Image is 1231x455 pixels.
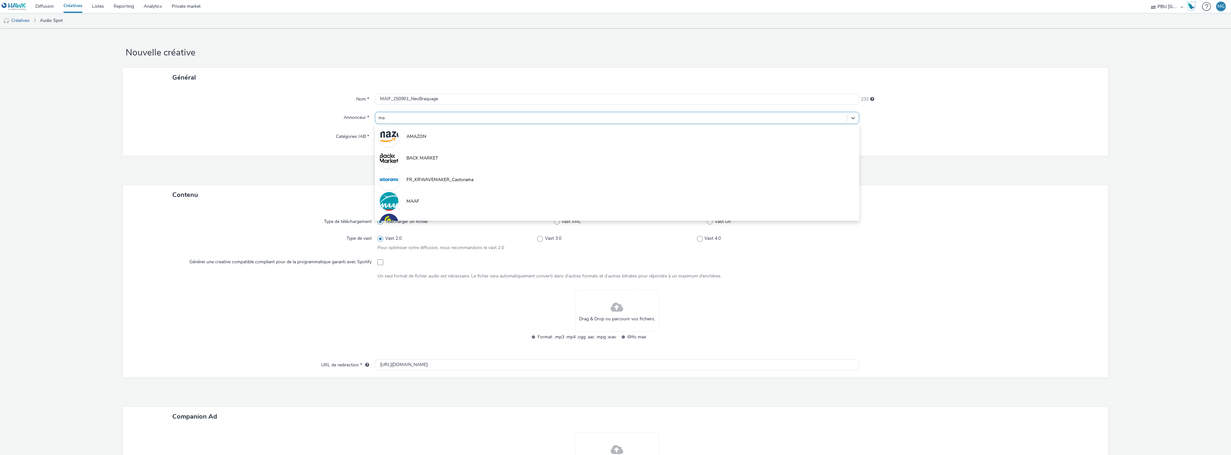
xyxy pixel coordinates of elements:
span: 232 [861,96,869,102]
span: Vast 3.0 [545,235,561,242]
span: MAAF [406,198,419,205]
img: audio [3,18,10,24]
img: MAAF [380,192,398,211]
span: Télécharger un fichier [385,218,428,225]
img: Hawk Academy [1187,1,1196,12]
span: MACIF [406,220,420,226]
span: Contenu [172,190,198,199]
img: undefined Logo [2,3,26,11]
a: Hawk Academy [1187,1,1199,12]
span: Drag & Drop ou parcourir vos fichiers. [579,316,655,322]
span: AMAZON [406,133,426,140]
label: Type de téléchargement [321,216,374,225]
span: Vast XML [561,218,581,225]
label: Nom * [354,93,372,102]
div: 255 caractères maximum [870,96,874,102]
span: Companion Ad [172,412,217,421]
label: Catégories IAB * [333,131,372,140]
span: Vast 2.0 [385,235,402,242]
span: Vast 4.0 [705,235,721,242]
span: 6Mo max [628,333,706,341]
label: Type de vast [344,233,374,242]
div: MG [1217,2,1225,11]
img: AMAZON [380,127,398,146]
h1: Nouvelle créative [123,47,1108,59]
span: FR_KRWAVEMAKER_Castorama [406,177,473,183]
div: Un seul format de fichier audio est nécessaire. Le ficher sera automatiquement converti dans d'au... [377,273,857,279]
input: Nom [375,93,859,105]
img: FR_KRWAVEMAKER_Castorama [380,170,398,189]
label: Générer une creative compatible compliant pour de la programmatique garanti avec Spotify [187,256,374,265]
input: url... [375,359,859,371]
div: L'URL de redirection sera utilisée comme URL de validation avec certains SSP et ce sera l'URL de ... [362,362,369,368]
span: Général [172,73,196,82]
img: BACK MARKET [380,148,398,168]
label: URL de redirection * [319,359,372,368]
span: BACK MARKET [406,155,438,161]
span: Format: .mp3 .mp4 .ogg .aac .mpg .wav [538,333,616,341]
span: Vast Url [715,218,731,225]
span: Pour optimiser votre diffusion, nous recommandons le vast 2.0 [377,245,504,251]
a: Audio Spot [37,13,66,28]
label: Annonceur * [341,112,372,121]
img: MACIF [380,214,398,232]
